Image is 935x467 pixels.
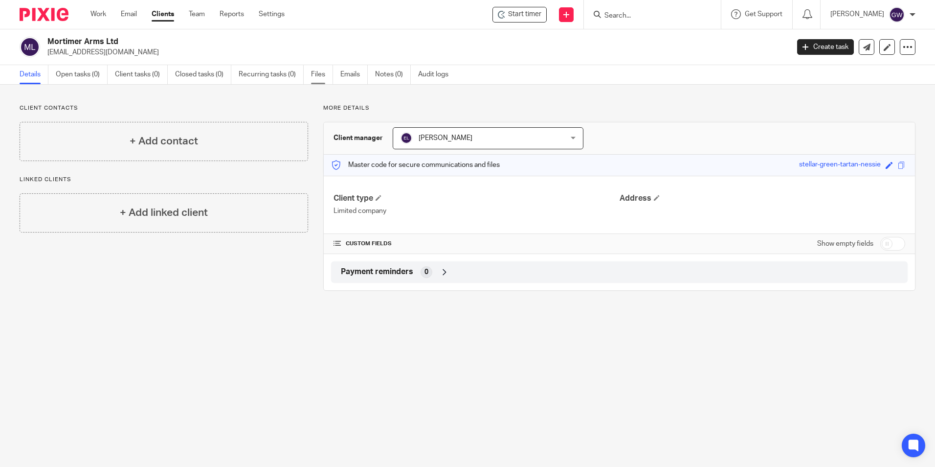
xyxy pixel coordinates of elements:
[334,240,619,248] h4: CUSTOM FIELDS
[259,9,285,19] a: Settings
[20,37,40,57] img: svg%3E
[20,65,48,84] a: Details
[334,193,619,204] h4: Client type
[745,11,782,18] span: Get Support
[20,104,308,112] p: Client contacts
[334,206,619,216] p: Limited company
[424,267,428,277] span: 0
[341,267,413,277] span: Payment reminders
[418,65,456,84] a: Audit logs
[120,205,208,220] h4: + Add linked client
[323,104,915,112] p: More details
[152,9,174,19] a: Clients
[90,9,106,19] a: Work
[799,160,881,171] div: stellar-green-tartan-nessie
[603,12,691,21] input: Search
[889,7,905,23] img: svg%3E
[830,9,884,19] p: [PERSON_NAME]
[401,132,412,144] img: svg%3E
[620,193,905,204] h4: Address
[56,65,108,84] a: Open tasks (0)
[508,9,541,20] span: Start timer
[130,134,198,149] h4: + Add contact
[115,65,168,84] a: Client tasks (0)
[334,133,383,143] h3: Client manager
[340,65,368,84] a: Emails
[20,176,308,184] p: Linked clients
[220,9,244,19] a: Reports
[47,37,635,47] h2: Mortimer Arms Ltd
[311,65,333,84] a: Files
[20,8,68,21] img: Pixie
[375,65,411,84] a: Notes (0)
[331,160,500,170] p: Master code for secure communications and files
[47,47,782,57] p: [EMAIL_ADDRESS][DOMAIN_NAME]
[419,135,472,141] span: [PERSON_NAME]
[492,7,547,23] div: Mortimer Arms Ltd
[175,65,231,84] a: Closed tasks (0)
[189,9,205,19] a: Team
[121,9,137,19] a: Email
[797,39,854,55] a: Create task
[239,65,304,84] a: Recurring tasks (0)
[817,239,873,249] label: Show empty fields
